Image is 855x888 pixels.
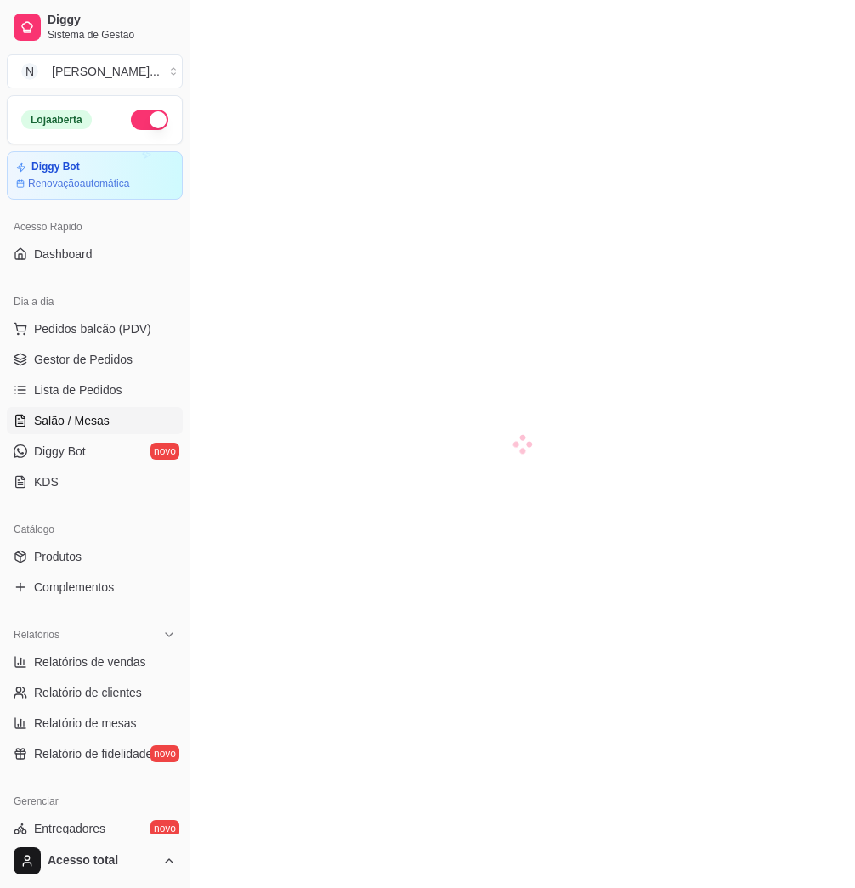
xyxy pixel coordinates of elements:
div: Dia a dia [7,288,183,315]
button: Acesso total [7,840,183,881]
button: Select a team [7,54,183,88]
span: Diggy Bot [34,443,86,460]
a: Dashboard [7,240,183,268]
div: Acesso Rápido [7,213,183,240]
a: KDS [7,468,183,495]
a: Complementos [7,574,183,601]
a: Relatório de clientes [7,679,183,706]
a: Diggy Botnovo [7,438,183,465]
span: Gestor de Pedidos [34,351,133,368]
a: Produtos [7,543,183,570]
span: Lista de Pedidos [34,382,122,399]
a: Gestor de Pedidos [7,346,183,373]
span: Entregadores [34,820,105,837]
a: Relatório de fidelidadenovo [7,740,183,767]
span: Relatório de mesas [34,715,137,732]
div: [PERSON_NAME] ... [52,63,160,80]
span: Relatórios [14,628,59,642]
a: Salão / Mesas [7,407,183,434]
a: DiggySistema de Gestão [7,7,183,48]
article: Renovação automática [28,177,129,190]
a: Relatórios de vendas [7,648,183,676]
span: Sistema de Gestão [48,28,176,42]
span: KDS [34,473,59,490]
button: Pedidos balcão (PDV) [7,315,183,342]
div: Gerenciar [7,788,183,815]
span: Relatório de fidelidade [34,745,152,762]
span: Salão / Mesas [34,412,110,429]
span: Relatório de clientes [34,684,142,701]
span: Diggy [48,13,176,28]
span: Relatórios de vendas [34,653,146,670]
span: Acesso total [48,853,156,868]
a: Entregadoresnovo [7,815,183,842]
span: Pedidos balcão (PDV) [34,320,151,337]
span: N [21,63,38,80]
a: Relatório de mesas [7,710,183,737]
div: Catálogo [7,516,183,543]
span: Produtos [34,548,82,565]
a: Diggy BotRenovaçãoautomática [7,151,183,200]
a: Lista de Pedidos [7,376,183,404]
span: Dashboard [34,246,93,263]
article: Diggy Bot [31,161,80,173]
span: Complementos [34,579,114,596]
div: Loja aberta [21,110,92,129]
button: Alterar Status [131,110,168,130]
